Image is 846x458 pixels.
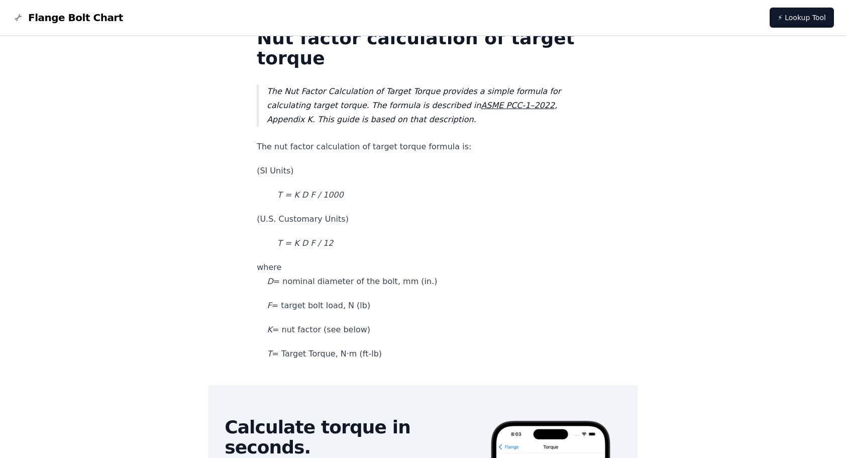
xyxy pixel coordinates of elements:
a: ⚡ Lookup Tool [770,8,834,28]
p: = Target Torque, N·m (ft-lb) [257,347,589,361]
em: D [267,277,273,286]
p: The nut factor calculation of target torque formula is: [257,140,589,154]
p: = nut factor (see below) [257,323,589,337]
span: Flange Bolt Chart [28,11,123,25]
h1: Nut factor calculation of target torque [257,28,589,68]
em: T [267,349,272,358]
blockquote: The Nut Factor Calculation of Target Torque provides a simple formula for calculating target torq... [257,84,589,127]
img: Flange Bolt Chart Logo [12,12,24,24]
em: K [267,325,273,334]
p: = target bolt load, N (lb) [257,299,589,313]
p: where = nominal diameter of the bolt, mm (in.) [257,260,589,289]
a: ASME PCC-1–2022 [481,101,555,110]
em: T = K D F / 1000 [277,190,344,200]
em: , Appendix K [267,101,557,124]
p: (SI Units) [257,164,589,178]
h2: Calculate torque in seconds. [225,417,472,457]
p: (U.S. Customary Units) [257,212,589,226]
a: Flange Bolt Chart LogoFlange Bolt Chart [12,11,123,25]
em: F [267,301,272,310]
em: T = K D F / 12 [277,238,333,248]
